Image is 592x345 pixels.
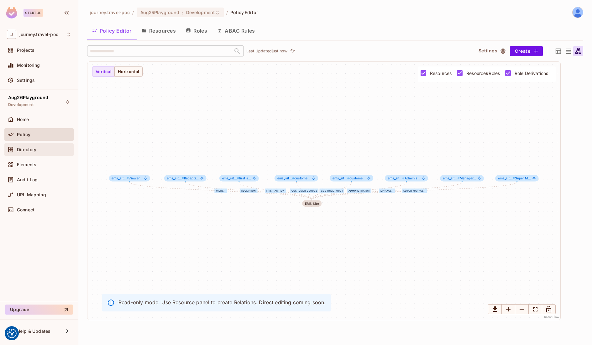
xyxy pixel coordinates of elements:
button: Consent Preferences [7,329,17,338]
button: Horizontal [114,66,143,77]
span: J [7,30,16,39]
g: Edge from ems_site#first-action to ems_site [239,182,312,200]
button: Zoom In [501,304,515,314]
div: Viewer [214,188,227,193]
g: Edge from ems_site#customer-000002 to ems_site [296,182,312,200]
span: ems_sit... [333,176,349,180]
button: Zoom Out [515,304,529,314]
span: Aug26Playground [8,95,48,100]
div: Manager [379,188,395,193]
span: ems_site#reception [164,175,207,182]
button: Roles [181,23,212,39]
div: customer 000002 [290,188,318,193]
span: Policy Editor [230,9,258,15]
span: Elements [17,162,36,167]
span: ems_site [302,200,322,207]
g: Edge from ems_site#super-manager to ems_site [312,182,517,200]
span: Resources [430,70,452,76]
g: Edge from ems_site#administrator to ems_site [312,182,406,200]
span: Aug26Playground [140,9,180,15]
span: # [513,176,515,180]
g: Edge from ems_site#manager to ems_site [312,182,462,200]
button: Fit View [528,304,542,314]
span: Manager... [443,176,476,180]
span: Super M... [498,176,531,180]
span: ems_site#customer-000002 [275,175,318,182]
img: Revisit consent button [7,329,17,338]
div: first action [265,188,286,193]
div: Small button group [92,66,143,77]
span: # [458,176,460,180]
span: Workspace: journey.travel-poc [19,32,58,37]
img: SReyMgAAAABJRU5ErkJggg== [6,7,17,19]
span: # [182,176,184,180]
span: Recepti... [167,176,198,180]
span: ems_site#administrator [385,175,428,182]
span: ems_sit... [498,176,515,180]
span: the active workspace [90,9,130,15]
span: Home [17,117,29,122]
li: / [132,9,134,15]
span: URL Mapping [17,192,46,197]
span: Audit Log [17,177,38,182]
span: Development [186,9,215,15]
span: ems_site#customer-0001 [330,175,374,182]
button: Vertical [92,66,115,77]
span: # [292,176,294,180]
span: # [402,176,405,180]
span: ems_site#viewer [109,175,150,182]
span: ems_site#super-manager [495,175,539,182]
button: refresh [289,47,296,55]
button: Settings [476,46,507,56]
div: Administrator [347,188,371,193]
span: Policy [17,132,30,137]
span: ems_sit... [277,176,294,180]
g: Edge from ems_site#customer-0001 to ems_site [312,182,352,200]
span: Projects [17,48,34,53]
span: ems_sit... [112,176,128,180]
span: ems_sit... [222,176,239,180]
g: Edge from ems_site#viewer to ems_site [129,182,312,200]
div: Startup [24,9,43,17]
span: Role Derivations [515,70,548,76]
p: Last Updated just now [246,49,287,54]
span: ems_site#first-action [219,175,259,182]
button: ABAC Rules [212,23,260,39]
span: custome... [277,176,311,180]
span: Click to refresh data [287,47,296,55]
div: Small button group [488,304,556,314]
g: Edge from ems_site#reception to ems_site [185,182,312,200]
button: Lock Graph [542,304,556,314]
span: Connect [17,207,34,212]
button: Download graph as image [488,304,502,314]
span: Development [8,102,34,107]
div: customer 0001 [319,188,344,193]
span: Help & Updates [17,329,50,334]
button: Resources [137,23,181,39]
span: custome... [333,176,366,180]
span: ems_site#manager [440,175,484,182]
span: # [347,176,349,180]
span: ems_sit... [167,176,184,180]
span: ems_sit... [443,176,460,180]
span: # [237,176,239,180]
span: Resource#Roles [466,70,500,76]
button: Upgrade [5,305,73,315]
span: : [182,10,184,15]
span: Adminis... [388,176,420,180]
img: Peter Beams [573,7,583,18]
span: refresh [290,48,295,54]
span: Viewer... [112,176,142,180]
li: / [226,9,228,15]
div: EMS Site [305,202,319,205]
span: first a... [222,176,251,180]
